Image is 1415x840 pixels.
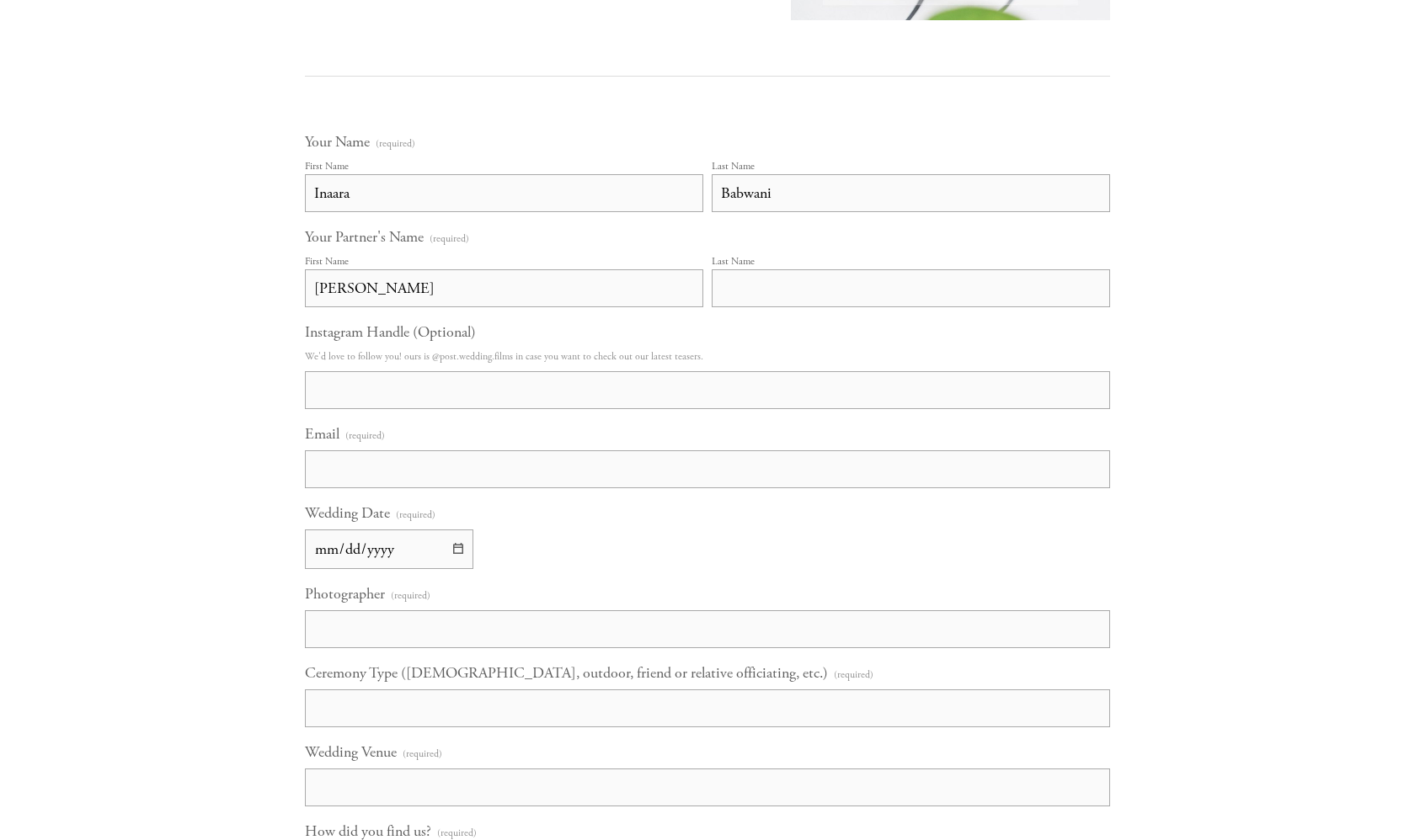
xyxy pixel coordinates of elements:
[376,139,415,149] span: (required)
[396,503,435,526] span: (required)
[834,663,873,686] span: (required)
[305,322,476,342] span: Instagram Handle (Optional)
[403,742,442,765] span: (required)
[305,663,828,683] span: Ceremony Type ([DEMOGRAPHIC_DATA], outdoor, friend or relative officiating, etc.)
[305,132,370,152] span: Your Name
[305,255,349,268] div: First Name
[305,345,1110,368] p: We'd love to follow you! ours is @post.wedding.films in case you want to check out our latest tea...
[305,424,339,444] span: Email
[305,227,424,247] span: Your Partner's Name
[305,584,385,603] span: Photographer
[430,234,469,244] span: (required)
[391,584,430,607] span: (required)
[345,424,385,447] span: (required)
[305,160,349,173] div: First Name
[305,503,390,523] span: Wedding Date
[712,160,755,173] div: Last Name
[305,742,397,762] span: Wedding Venue
[712,255,755,268] div: Last Name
